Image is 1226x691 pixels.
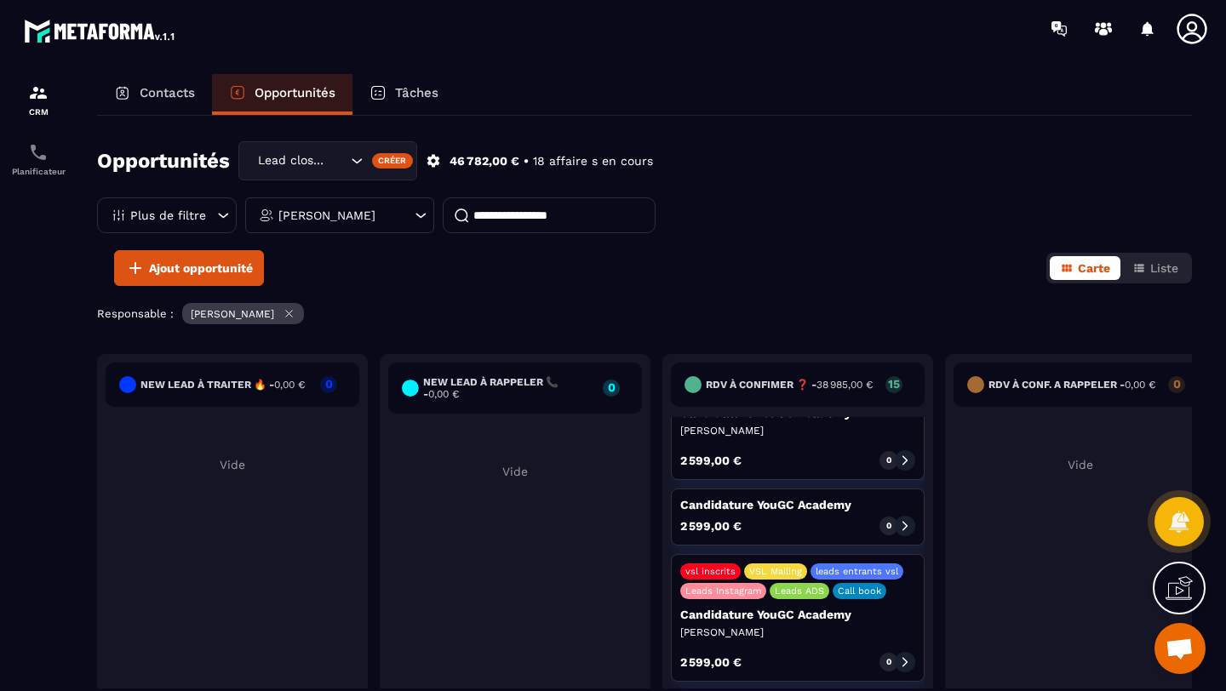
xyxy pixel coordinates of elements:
p: Leads Instagram [685,585,761,597]
p: VSL Mailing [749,566,802,577]
h6: RDV à confimer ❓ - [706,379,873,391]
p: • [524,153,529,169]
p: Opportunités [255,85,335,100]
p: Leads ADS [775,585,824,597]
p: Plus de filtre [130,209,206,221]
p: 0 [603,381,620,393]
div: Search for option [238,141,417,180]
input: Search for option [329,151,347,170]
p: 0 [320,378,337,390]
p: Contacts [140,85,195,100]
img: scheduler [28,142,49,163]
a: Opportunités [212,74,352,115]
p: 15 [885,378,902,390]
p: [PERSON_NAME] [278,209,375,221]
h6: RDV à conf. A RAPPELER - [988,379,1155,391]
a: Contacts [97,74,212,115]
p: 0 [886,520,891,532]
a: Ouvrir le chat [1154,623,1206,674]
p: Tâches [395,85,438,100]
span: 38 985,00 € [816,379,873,391]
span: Carte [1078,261,1110,275]
div: Créer [372,153,414,168]
span: 0,00 € [1125,379,1155,391]
p: Call book [838,585,881,597]
a: formationformationCRM [4,70,72,129]
p: Planificateur [4,167,72,176]
p: [PERSON_NAME] [680,424,915,437]
p: Vide [954,458,1207,471]
p: [PERSON_NAME] [191,308,274,320]
img: logo [24,15,177,46]
p: 2 599,00 € [680,454,742,466]
p: Vide [388,465,642,478]
p: 2 599,00 € [680,520,742,532]
p: 46 782,00 € [450,153,519,169]
span: Liste [1150,261,1178,275]
p: Candidature YouGC Academy [680,498,915,511]
span: Lead closing [254,151,329,170]
h2: Opportunités [97,144,230,178]
h6: New lead à traiter 🔥 - [140,379,305,391]
p: 2 599,00 € [680,656,742,668]
button: Ajout opportunité [114,250,264,286]
img: formation [28,83,49,103]
a: Tâches [352,74,455,115]
p: Candidature YouGC Academy [680,608,915,621]
p: CRM [4,107,72,117]
p: [PERSON_NAME] [680,625,915,639]
span: Ajout opportunité [149,260,253,277]
a: schedulerschedulerPlanificateur [4,129,72,189]
p: 0 [1168,378,1185,390]
p: 0 [886,454,891,466]
span: 0,00 € [428,388,459,400]
p: vsl inscrits [685,566,736,577]
span: 0,00 € [274,379,305,391]
p: 0 [886,656,891,668]
p: Vide [106,458,359,471]
p: Responsable : [97,307,174,320]
h6: New lead à RAPPELER 📞 - [423,376,594,400]
button: Carte [1050,256,1120,280]
button: Liste [1122,256,1189,280]
p: leads entrants vsl [816,566,898,577]
p: 18 affaire s en cours [533,153,653,169]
